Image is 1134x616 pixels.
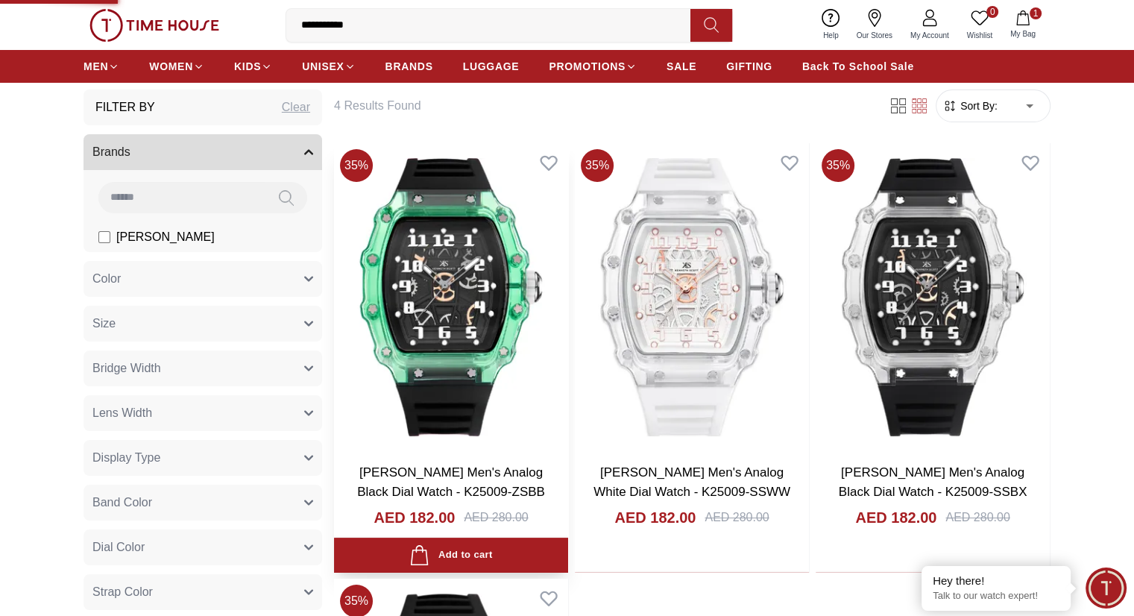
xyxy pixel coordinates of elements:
[958,6,1001,44] a: 0Wishlist
[116,228,215,246] span: [PERSON_NAME]
[84,351,322,386] button: Bridge Width
[575,143,809,451] img: Kenneth Scott Men's Analog White Dial Watch - K25009-SSWW
[84,59,108,74] span: MEN
[1001,7,1045,43] button: 1My Bag
[92,404,152,422] span: Lens Width
[851,30,898,41] span: Our Stores
[92,583,153,601] span: Strap Color
[839,465,1027,499] a: [PERSON_NAME] Men's Analog Black Dial Watch - K25009-SSBX
[1030,7,1042,19] span: 1
[814,6,848,44] a: Help
[409,545,492,565] div: Add to cart
[802,53,914,80] a: Back To School Sale
[357,465,545,499] a: [PERSON_NAME] Men's Analog Black Dial Watch - K25009-ZSBB
[84,261,322,297] button: Color
[581,149,614,182] span: 35 %
[84,485,322,521] button: Band Color
[340,149,373,182] span: 35 %
[334,538,568,573] button: Add to cart
[89,9,219,42] img: ...
[463,53,520,80] a: LUGGAGE
[855,507,936,528] h4: AED 182.00
[986,6,998,18] span: 0
[84,134,322,170] button: Brands
[726,59,772,74] span: GIFTING
[92,359,161,377] span: Bridge Width
[464,509,528,527] div: AED 280.00
[667,59,696,74] span: SALE
[92,538,145,556] span: Dial Color
[848,6,901,44] a: Our Stores
[904,30,955,41] span: My Account
[92,143,130,161] span: Brands
[957,98,998,113] span: Sort By:
[933,590,1059,603] p: Talk to our watch expert!
[549,53,637,80] a: PROMOTIONS
[667,53,696,80] a: SALE
[84,53,119,80] a: MEN
[1004,28,1042,40] span: My Bag
[282,98,310,116] div: Clear
[95,98,155,116] h3: Filter By
[234,59,261,74] span: KIDS
[726,53,772,80] a: GIFTING
[816,143,1050,451] img: Kenneth Scott Men's Analog Black Dial Watch - K25009-SSBX
[945,509,1009,527] div: AED 280.00
[84,574,322,610] button: Strap Color
[933,573,1059,588] div: Hey there!
[92,315,116,333] span: Size
[942,98,998,113] button: Sort By:
[463,59,520,74] span: LUGGAGE
[92,270,121,288] span: Color
[374,507,455,528] h4: AED 182.00
[149,53,204,80] a: WOMEN
[705,509,769,527] div: AED 280.00
[802,59,914,74] span: Back To School Sale
[334,143,568,451] img: Kenneth Scott Men's Analog Black Dial Watch - K25009-ZSBB
[92,449,160,467] span: Display Type
[98,231,110,243] input: [PERSON_NAME]
[1086,568,1127,609] div: Chat Widget
[614,507,696,528] h4: AED 182.00
[385,59,433,74] span: BRANDS
[84,440,322,476] button: Display Type
[822,149,854,182] span: 35 %
[302,59,344,74] span: UNISEX
[334,97,870,115] h6: 4 Results Found
[84,306,322,342] button: Size
[549,59,626,74] span: PROMOTIONS
[92,494,152,512] span: Band Color
[84,529,322,565] button: Dial Color
[593,465,790,499] a: [PERSON_NAME] Men's Analog White Dial Watch - K25009-SSWW
[149,59,193,74] span: WOMEN
[84,395,322,431] button: Lens Width
[302,53,355,80] a: UNISEX
[385,53,433,80] a: BRANDS
[961,30,998,41] span: Wishlist
[817,30,845,41] span: Help
[234,53,272,80] a: KIDS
